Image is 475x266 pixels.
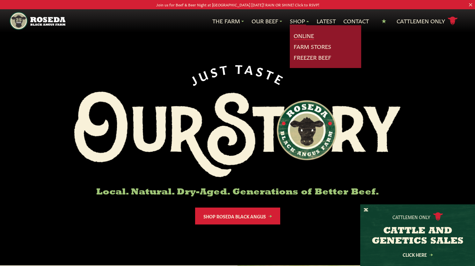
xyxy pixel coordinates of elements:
span: T [235,61,245,74]
a: Our Beef [252,17,282,25]
img: cattle-icon.svg [433,212,443,221]
a: Online [294,32,314,40]
div: JUST TASTE [187,61,288,87]
span: S [208,63,221,78]
p: Join us for Beef & Beer Night at [GEOGRAPHIC_DATA] [DATE]! RAIN OR SHINE! Click to RSVP! [24,1,451,8]
nav: Main Navigation [10,9,465,33]
a: Shop Roseda Black Angus [195,208,280,224]
a: Cattlemen Only [397,15,458,27]
h3: CATTLE AND GENETICS SALES [368,226,467,247]
span: A [244,62,257,76]
a: Shop [290,17,309,25]
a: Contact [343,17,369,25]
span: S [255,64,267,78]
span: T [219,62,230,76]
button: X [364,207,368,214]
span: T [264,66,278,82]
a: Latest [317,17,336,25]
img: Roseda Black Aangus Farm [74,92,401,177]
a: Click Here [389,253,446,257]
img: https://roseda.com/wp-content/uploads/2021/05/roseda-25-header.png [10,12,65,30]
span: E [273,71,287,87]
h6: Local. Natural. Dry-Aged. Generations of Better Beef. [74,187,401,197]
a: The Farm [212,17,244,25]
a: Farm Stores [294,42,331,51]
span: J [187,71,201,87]
a: Freezer Beef [294,53,331,62]
p: Cattlemen Only [392,214,430,220]
span: U [196,66,211,82]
